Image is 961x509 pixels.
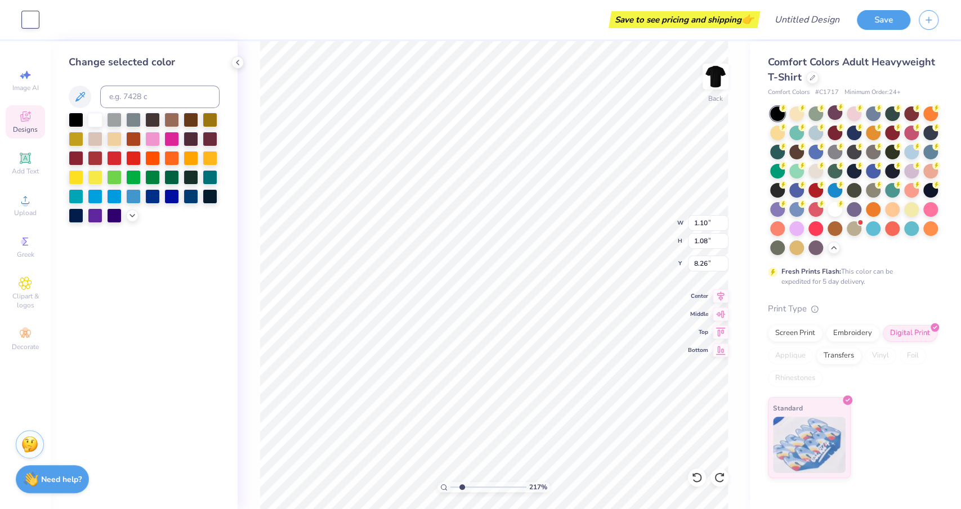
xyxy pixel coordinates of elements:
span: 👉 [741,12,754,26]
strong: Fresh Prints Flash: [781,267,841,276]
div: This color can be expedited for 5 day delivery. [781,266,920,287]
input: e.g. 7428 c [100,86,220,108]
div: Vinyl [865,347,896,364]
div: Print Type [768,302,938,315]
span: Upload [14,208,37,217]
span: Comfort Colors [768,88,810,97]
span: Middle [688,310,708,318]
div: Foil [900,347,926,364]
span: Decorate [12,342,39,351]
span: Clipart & logos [6,292,45,310]
span: 217 % [529,482,547,492]
span: Minimum Order: 24 + [844,88,901,97]
div: Embroidery [826,325,879,342]
span: Greek [17,250,34,259]
div: Screen Print [768,325,823,342]
span: Top [688,328,708,336]
span: Add Text [12,167,39,176]
span: Designs [13,125,38,134]
div: Transfers [816,347,861,364]
button: Save [857,10,910,30]
span: Image AI [12,83,39,92]
span: Center [688,292,708,300]
span: # C1717 [815,88,839,97]
div: Applique [768,347,813,364]
span: Bottom [688,346,708,354]
img: Standard [773,417,846,473]
div: Rhinestones [768,370,823,387]
span: Standard [773,402,803,414]
span: Comfort Colors Adult Heavyweight T-Shirt [768,55,935,84]
div: Back [708,93,723,104]
input: Untitled Design [766,8,848,31]
div: Change selected color [69,55,220,70]
img: Back [704,65,727,88]
div: Save to see pricing and shipping [611,11,757,28]
strong: Need help? [41,474,82,485]
div: Digital Print [883,325,937,342]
